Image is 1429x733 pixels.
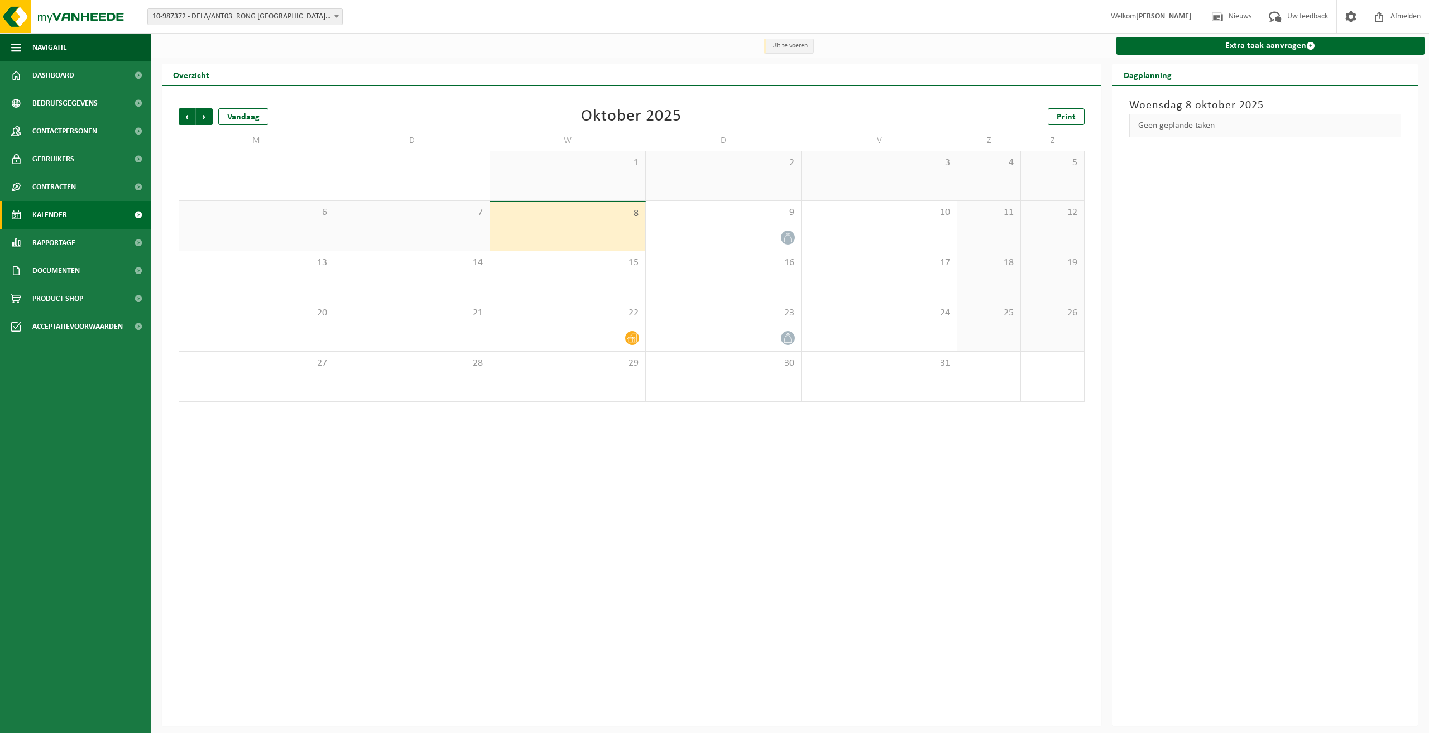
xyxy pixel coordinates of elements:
[496,257,640,269] span: 15
[148,9,342,25] span: 10-987372 - DELA/ANT03_RONG BOOM KERKHOFSTRAAT - BOOM
[646,131,802,151] td: D
[32,313,123,341] span: Acceptatievoorwaarden
[807,157,951,169] span: 3
[32,33,67,61] span: Navigatie
[340,207,484,219] span: 7
[1129,97,1402,114] h3: Woensdag 8 oktober 2025
[185,257,328,269] span: 13
[496,307,640,319] span: 22
[807,207,951,219] span: 10
[32,285,83,313] span: Product Shop
[651,207,795,219] span: 9
[179,108,195,125] span: Vorige
[496,157,640,169] span: 1
[807,307,951,319] span: 24
[340,307,484,319] span: 21
[185,207,328,219] span: 6
[963,207,1015,219] span: 11
[1027,157,1078,169] span: 5
[340,357,484,370] span: 28
[32,257,80,285] span: Documenten
[32,89,98,117] span: Bedrijfsgegevens
[185,357,328,370] span: 27
[196,108,213,125] span: Volgende
[963,257,1015,269] span: 18
[1112,64,1183,85] h2: Dagplanning
[340,257,484,269] span: 14
[651,307,795,319] span: 23
[963,307,1015,319] span: 25
[496,357,640,370] span: 29
[496,208,640,220] span: 8
[963,157,1015,169] span: 4
[162,64,220,85] h2: Overzicht
[32,173,76,201] span: Contracten
[1057,113,1076,122] span: Print
[1021,131,1085,151] td: Z
[651,357,795,370] span: 30
[957,131,1021,151] td: Z
[764,39,814,54] li: Uit te voeren
[651,257,795,269] span: 16
[807,357,951,370] span: 31
[1048,108,1085,125] a: Print
[1027,307,1078,319] span: 26
[807,257,951,269] span: 17
[334,131,490,151] td: D
[581,108,682,125] div: Oktober 2025
[1116,37,1425,55] a: Extra taak aanvragen
[651,157,795,169] span: 2
[1129,114,1402,137] div: Geen geplande taken
[185,307,328,319] span: 20
[32,61,74,89] span: Dashboard
[1027,207,1078,219] span: 12
[179,131,334,151] td: M
[1027,257,1078,269] span: 19
[1136,12,1192,21] strong: [PERSON_NAME]
[218,108,268,125] div: Vandaag
[32,117,97,145] span: Contactpersonen
[490,131,646,151] td: W
[147,8,343,25] span: 10-987372 - DELA/ANT03_RONG BOOM KERKHOFSTRAAT - BOOM
[32,201,67,229] span: Kalender
[32,145,74,173] span: Gebruikers
[802,131,957,151] td: V
[32,229,75,257] span: Rapportage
